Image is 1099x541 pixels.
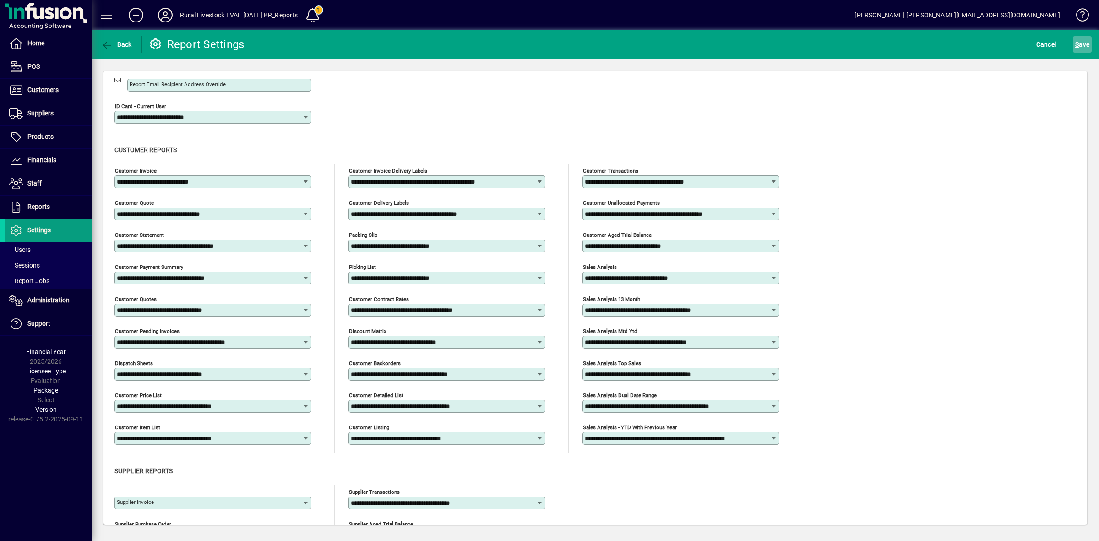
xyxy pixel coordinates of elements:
[583,264,617,270] mat-label: Sales analysis
[1075,41,1079,48] span: S
[583,200,660,206] mat-label: Customer unallocated payments
[99,36,134,53] button: Back
[35,406,57,413] span: Version
[27,180,42,187] span: Staff
[149,37,245,52] div: Report Settings
[1036,37,1056,52] span: Cancel
[349,168,427,174] mat-label: Customer invoice delivery labels
[5,196,92,219] a: Reports
[26,367,66,375] span: Licensee Type
[27,320,50,327] span: Support
[5,312,92,335] a: Support
[349,392,403,399] mat-label: Customer Detailed List
[5,242,92,257] a: Users
[115,360,153,366] mat-label: Dispatch sheets
[349,200,409,206] mat-label: Customer delivery labels
[5,289,92,312] a: Administration
[27,86,59,93] span: Customers
[9,246,31,253] span: Users
[5,149,92,172] a: Financials
[583,424,677,431] mat-label: Sales analysis - YTD with previous year
[349,296,409,302] mat-label: Customer Contract Rates
[5,172,92,195] a: Staff
[117,499,154,505] mat-label: Supplier invoice
[349,264,376,270] mat-label: Picking List
[5,79,92,102] a: Customers
[5,257,92,273] a: Sessions
[130,81,226,87] mat-label: Report Email Recipient Address Override
[1075,37,1089,52] span: ave
[27,109,54,117] span: Suppliers
[115,264,183,270] mat-label: Customer Payment Summary
[1073,36,1092,53] button: Save
[180,8,298,22] div: Rural Livestock EVAL [DATE] KR_Reports
[854,8,1060,22] div: [PERSON_NAME] [PERSON_NAME][EMAIL_ADDRESS][DOMAIN_NAME]
[5,126,92,148] a: Products
[115,103,166,109] mat-label: ID Card - Current User
[115,328,180,334] mat-label: Customer pending invoices
[9,277,49,284] span: Report Jobs
[9,262,40,269] span: Sessions
[115,168,157,174] mat-label: Customer invoice
[151,7,180,23] button: Profile
[27,156,56,164] span: Financials
[115,200,154,206] mat-label: Customer quote
[583,296,640,302] mat-label: Sales analysis 13 month
[27,296,70,304] span: Administration
[5,273,92,289] a: Report Jobs
[349,521,413,527] mat-label: Supplier aged trial balance
[27,226,51,234] span: Settings
[1069,2,1088,32] a: Knowledge Base
[583,232,652,238] mat-label: Customer aged trial balance
[114,146,177,153] span: Customer reports
[26,348,66,355] span: Financial Year
[583,328,637,334] mat-label: Sales analysis mtd ytd
[92,36,142,53] app-page-header-button: Back
[349,328,386,334] mat-label: Discount Matrix
[349,232,377,238] mat-label: Packing Slip
[101,41,132,48] span: Back
[5,102,92,125] a: Suppliers
[27,133,54,140] span: Products
[121,7,151,23] button: Add
[115,392,162,399] mat-label: Customer Price List
[349,489,400,495] mat-label: Supplier transactions
[115,232,164,238] mat-label: Customer statement
[583,392,657,399] mat-label: Sales analysis dual date range
[349,360,401,366] mat-label: Customer Backorders
[33,387,58,394] span: Package
[115,296,157,302] mat-label: Customer quotes
[114,467,173,475] span: Supplier reports
[349,424,389,431] mat-label: Customer Listing
[27,203,50,210] span: Reports
[583,360,641,366] mat-label: Sales analysis top sales
[27,39,44,47] span: Home
[27,63,40,70] span: POS
[115,424,160,431] mat-label: Customer Item List
[1034,36,1059,53] button: Cancel
[115,521,171,527] mat-label: Supplier purchase order
[5,32,92,55] a: Home
[5,55,92,78] a: POS
[583,168,638,174] mat-label: Customer transactions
